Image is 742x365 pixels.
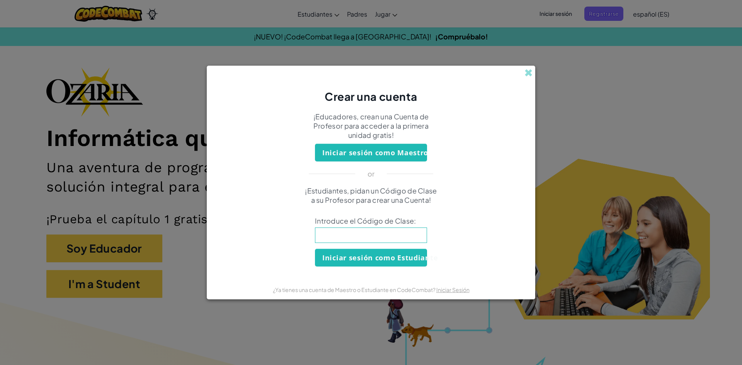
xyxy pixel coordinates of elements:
p: ¡Educadores, crean una Cuenta de Profesor para acceder a la primera unidad gratis! [303,112,439,140]
p: or [368,169,375,178]
button: Iniciar sesión como Maestro [315,144,427,161]
p: ¡Estudiantes, pidan un Código de Clase a su Profesor para crear una Cuenta! [303,186,439,205]
a: Iniciar Sesión [436,286,470,293]
span: ¿Ya tienes una cuenta de Maestro o Estudiante en CodeCombat? [273,286,436,293]
span: Introduce el Código de Clase: [315,216,427,226]
span: Crear una cuenta [325,90,417,103]
button: Iniciar sesión como Estudiante [315,249,427,267]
